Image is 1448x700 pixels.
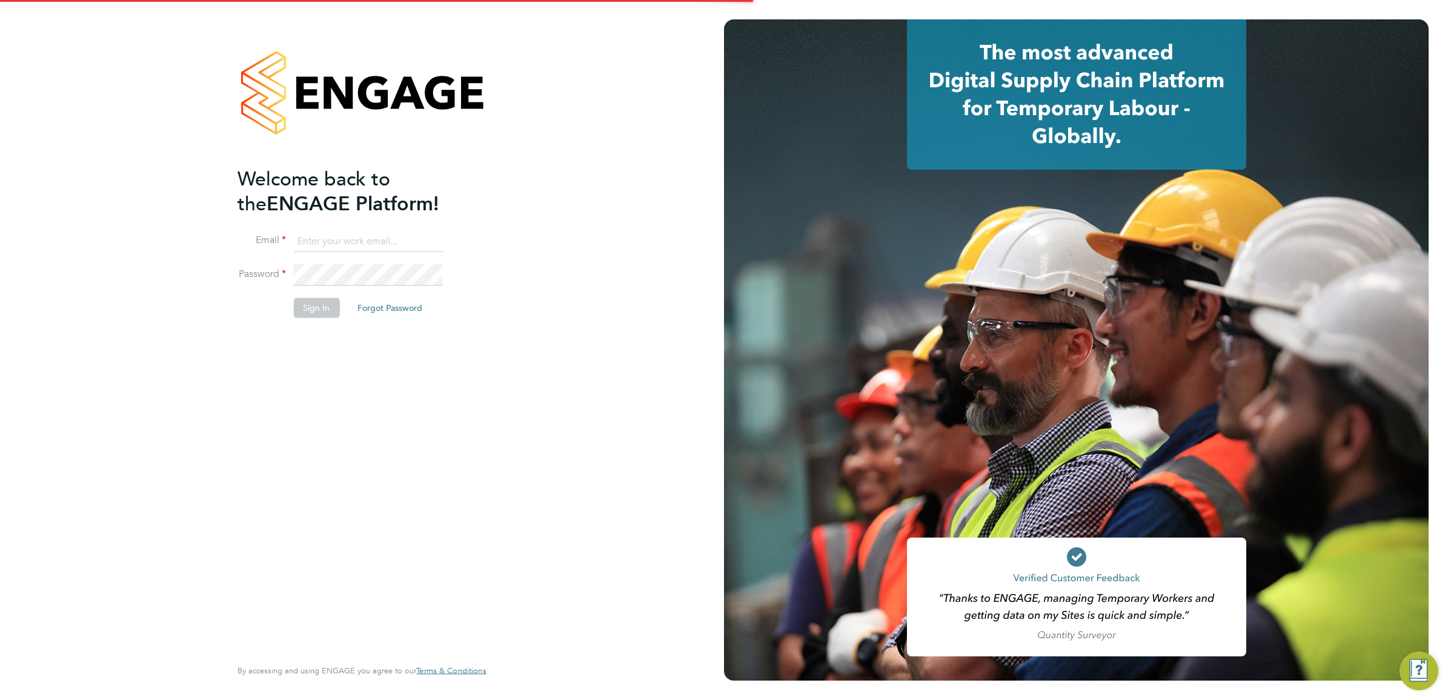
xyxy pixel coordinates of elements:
input: Enter your work email... [293,230,443,252]
h2: ENGAGE Platform! [237,166,474,216]
button: Engage Resource Center [1400,652,1438,690]
button: Forgot Password [348,298,432,318]
label: Password [237,268,286,281]
span: By accessing and using ENGAGE you agree to our [237,665,486,676]
button: Sign In [293,298,339,318]
a: Terms & Conditions [416,666,486,676]
span: Terms & Conditions [416,665,486,676]
label: Email [237,234,286,247]
span: Welcome back to the [237,167,390,215]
